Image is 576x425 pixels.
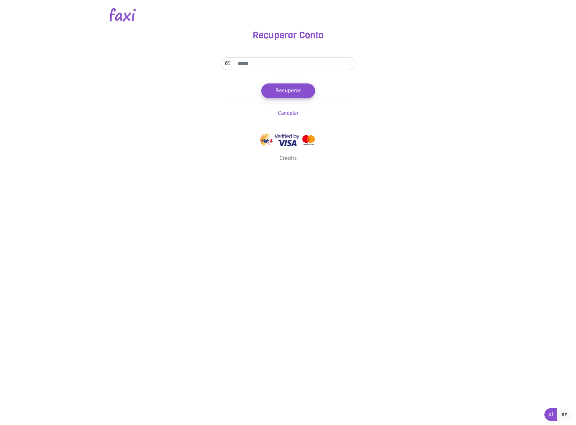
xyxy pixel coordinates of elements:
[557,408,572,421] a: en
[274,134,300,146] img: visa
[102,30,475,41] h3: Recuperar Conta
[301,134,316,146] img: mastercard
[279,155,297,162] a: Credits
[260,134,273,146] img: vinti4
[278,110,299,117] a: Cancelar
[544,408,558,421] a: pt
[261,83,315,98] button: Recuperar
